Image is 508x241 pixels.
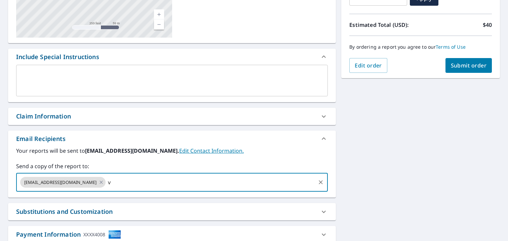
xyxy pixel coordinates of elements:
div: Substitutions and Customization [16,207,113,216]
button: Edit order [349,58,387,73]
a: Current Level 17, Zoom In [154,9,164,19]
p: Estimated Total (USD): [349,21,421,29]
div: Email Recipients [8,131,336,147]
p: By ordering a report you agree to our [349,44,492,50]
span: [EMAIL_ADDRESS][DOMAIN_NAME] [20,179,101,186]
img: cardImage [108,230,121,239]
b: [EMAIL_ADDRESS][DOMAIN_NAME]. [85,147,179,154]
span: Edit order [355,62,382,69]
div: Payment Information [16,230,121,239]
p: $40 [483,21,492,29]
a: Current Level 17, Zoom Out [154,19,164,30]
div: Email Recipients [16,134,66,143]
div: Claim Information [8,108,336,125]
button: Submit order [445,58,492,73]
span: Submit order [451,62,487,69]
div: Include Special Instructions [8,49,336,65]
a: EditContactInfo [179,147,244,154]
label: Your reports will be sent to [16,147,328,155]
label: Send a copy of the report to: [16,162,328,170]
div: Substitutions and Customization [8,203,336,220]
a: Terms of Use [436,44,466,50]
div: Claim Information [16,112,71,121]
div: [EMAIL_ADDRESS][DOMAIN_NAME] [20,177,106,188]
div: Include Special Instructions [16,52,99,61]
div: XXXX4008 [83,230,105,239]
button: Clear [316,178,325,187]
